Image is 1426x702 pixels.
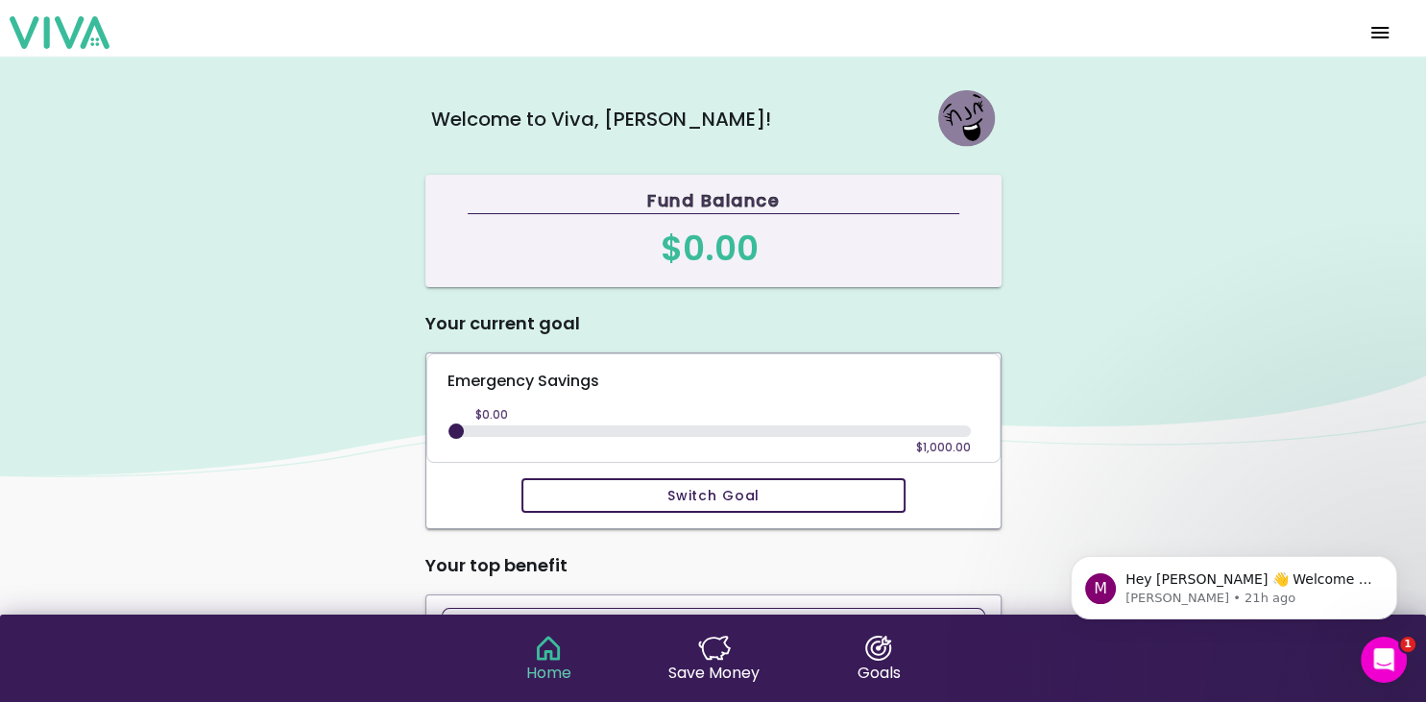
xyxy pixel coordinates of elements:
[425,310,1002,337] p: Your current goal
[426,353,1001,463] a: Emergency Savings$0.00$1,000.00
[1042,516,1426,650] iframe: Intercom notifications message
[468,187,958,214] ion-text: Fund Balance
[668,636,760,684] a: singleWord.saveMoneySave Money
[431,105,771,133] ion-text: Welcome to Viva , [PERSON_NAME]!
[858,636,901,684] a: singleWord.goalsGoals
[666,489,759,502] ion-text: Switch Goal
[698,636,731,661] img: singleWord.saveMoney
[442,478,985,513] a: Switch Goal
[862,636,895,661] img: singleWord.goals
[475,406,508,423] span: $0.00
[425,175,1002,287] a: Fund Balance$0.00
[442,608,985,675] a: Buy A Home
[526,636,571,684] a: singleWord.homeHome
[425,552,1002,579] p: Your top benefit
[858,661,901,685] ion-text: Goals
[526,661,571,685] ion-text: Home
[447,370,984,408] p: Emergency Savings
[661,224,759,273] ion-text: $0.00
[1361,637,1407,683] iframe: Intercom live chat
[532,636,565,661] img: singleWord.home
[915,439,970,455] span: $1,000.00
[1400,637,1415,652] span: 1
[668,661,760,685] ion-text: Save Money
